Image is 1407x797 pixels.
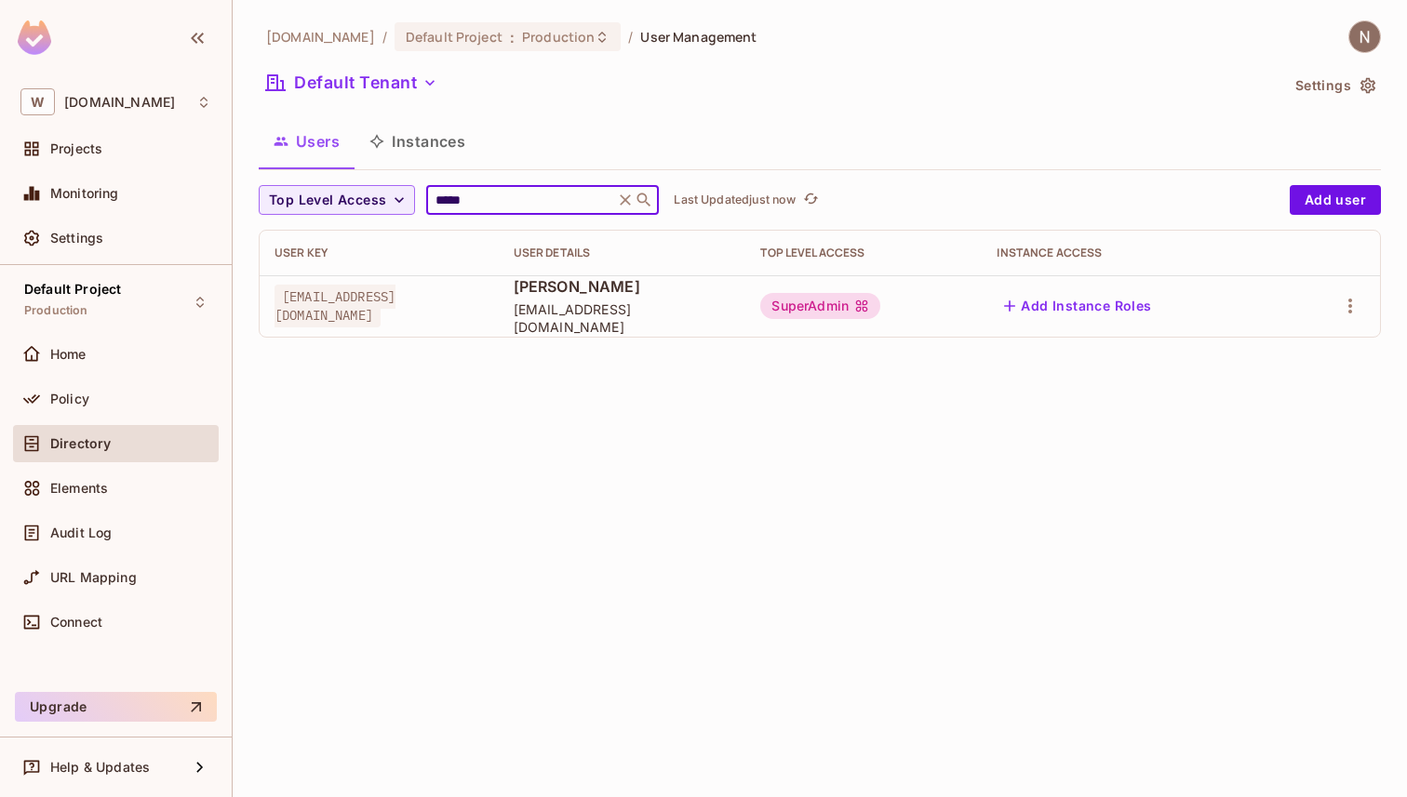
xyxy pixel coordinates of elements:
button: Add user [1290,185,1381,215]
span: Elements [50,481,108,496]
div: SuperAdmin [760,293,880,319]
span: Connect [50,615,102,630]
span: the active workspace [266,28,375,46]
button: Settings [1288,71,1381,100]
button: Upgrade [15,692,217,722]
span: Audit Log [50,525,112,540]
div: User Key [275,246,484,260]
span: Policy [50,392,89,406]
button: Instances [355,118,480,165]
span: Help & Updates [50,760,150,775]
span: Production [24,303,88,318]
span: refresh [803,191,819,209]
button: Users [259,118,355,165]
span: : [509,30,516,45]
span: [EMAIL_ADDRESS][DOMAIN_NAME] [514,300,731,336]
div: Top Level Access [760,246,967,260]
span: Production [522,28,595,46]
div: Instance Access [997,246,1270,260]
span: URL Mapping [50,570,137,585]
p: Last Updated just now [674,193,796,207]
button: Top Level Access [259,185,415,215]
span: Projects [50,141,102,156]
span: [EMAIL_ADDRESS][DOMAIN_NAME] [275,285,395,327]
span: Default Project [24,282,121,297]
span: W [20,88,55,115]
span: [PERSON_NAME] [514,276,731,297]
button: refresh [799,189,822,211]
span: Workspace: withpronto.com [64,95,175,110]
span: Directory [50,436,111,451]
div: User Details [514,246,731,260]
span: Click to refresh data [796,189,822,211]
span: Default Project [406,28,502,46]
li: / [628,28,633,46]
span: Top Level Access [269,189,386,212]
span: Settings [50,231,103,246]
span: Monitoring [50,186,119,201]
span: User Management [640,28,757,46]
li: / [382,28,387,46]
button: Add Instance Roles [997,291,1159,321]
img: SReyMgAAAABJRU5ErkJggg== [18,20,51,55]
button: Default Tenant [259,68,445,98]
img: Naman Malik [1349,21,1380,52]
span: Home [50,347,87,362]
